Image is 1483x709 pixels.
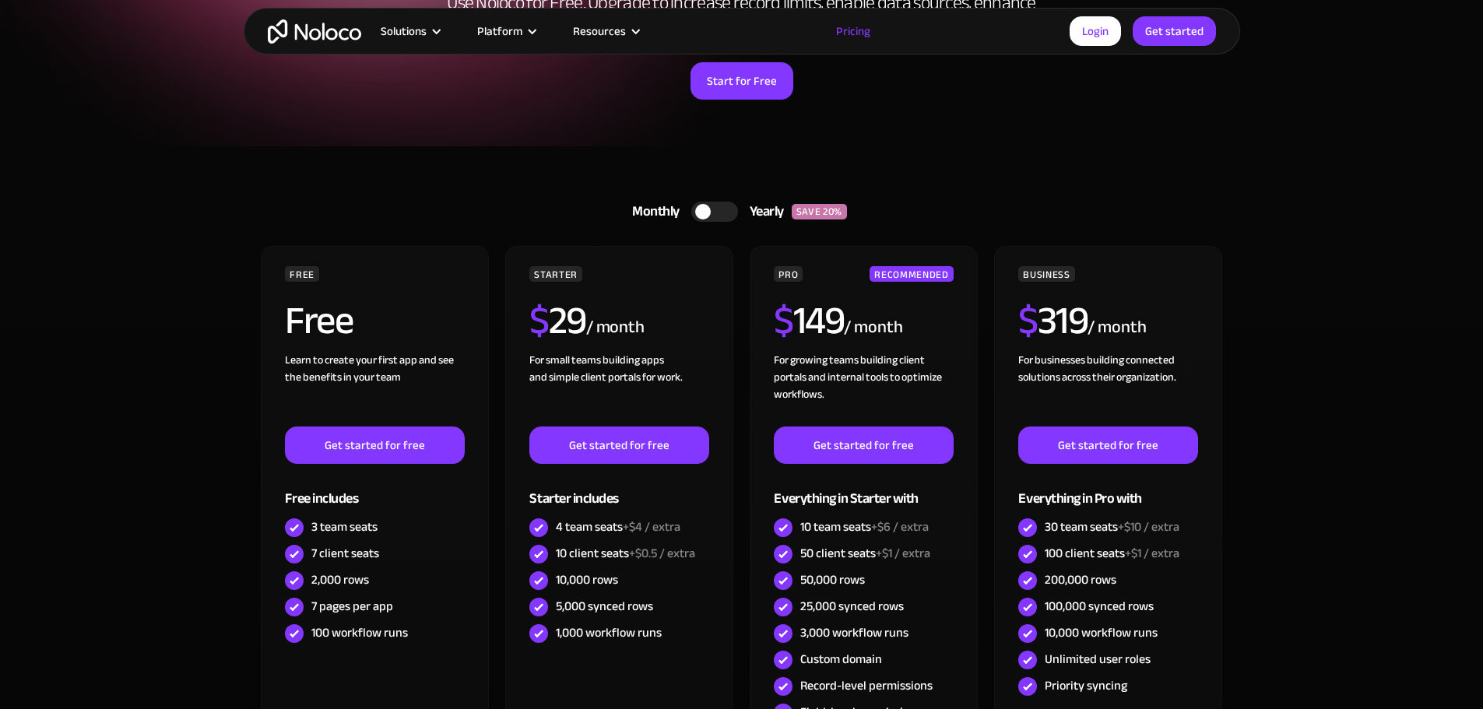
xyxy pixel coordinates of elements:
[1018,284,1038,357] span: $
[623,515,680,539] span: +$4 / extra
[529,284,549,357] span: $
[529,266,582,282] div: STARTER
[1045,571,1116,588] div: 200,000 rows
[1118,515,1179,539] span: +$10 / extra
[1018,266,1074,282] div: BUSINESS
[285,266,319,282] div: FREE
[844,315,902,340] div: / month
[774,301,844,340] h2: 149
[529,352,708,426] div: For small teams building apps and simple client portals for work. ‍
[613,200,691,223] div: Monthly
[792,204,847,219] div: SAVE 20%
[1045,598,1154,615] div: 100,000 synced rows
[800,651,882,668] div: Custom domain
[800,598,904,615] div: 25,000 synced rows
[1018,301,1088,340] h2: 319
[529,426,708,464] a: Get started for free
[381,21,427,41] div: Solutions
[529,301,586,340] h2: 29
[553,21,657,41] div: Resources
[361,21,458,41] div: Solutions
[1088,315,1146,340] div: / month
[691,62,793,100] a: Start for Free
[1018,352,1197,426] div: For businesses building connected solutions across their organization. ‍
[556,598,653,615] div: 5,000 synced rows
[1045,651,1151,668] div: Unlimited user roles
[774,426,953,464] a: Get started for free
[870,266,953,282] div: RECOMMENDED
[1018,426,1197,464] a: Get started for free
[800,545,930,562] div: 50 client seats
[800,571,865,588] div: 50,000 rows
[573,21,626,41] div: Resources
[311,545,379,562] div: 7 client seats
[800,518,929,535] div: 10 team seats
[800,677,933,694] div: Record-level permissions
[556,518,680,535] div: 4 team seats
[1070,16,1121,46] a: Login
[876,542,930,565] span: +$1 / extra
[1045,518,1179,535] div: 30 team seats
[774,266,803,282] div: PRO
[1018,464,1197,514] div: Everything in Pro with
[1045,545,1179,562] div: 100 client seats
[311,624,408,641] div: 100 workflow runs
[774,464,953,514] div: Everything in Starter with
[774,352,953,426] div: For growing teams building client portals and internal tools to optimize workflows.
[629,542,695,565] span: +$0.5 / extra
[285,464,464,514] div: Free includes
[529,464,708,514] div: Starter includes
[556,571,618,588] div: 10,000 rows
[268,19,361,44] a: home
[871,515,929,539] span: +$6 / extra
[1045,677,1127,694] div: Priority syncing
[311,571,369,588] div: 2,000 rows
[458,21,553,41] div: Platform
[738,200,792,223] div: Yearly
[477,21,522,41] div: Platform
[800,624,908,641] div: 3,000 workflow runs
[285,352,464,426] div: Learn to create your first app and see the benefits in your team ‍
[817,21,890,41] a: Pricing
[556,624,662,641] div: 1,000 workflow runs
[311,598,393,615] div: 7 pages per app
[586,315,645,340] div: / month
[1125,542,1179,565] span: +$1 / extra
[774,284,793,357] span: $
[1133,16,1216,46] a: Get started
[285,301,353,340] h2: Free
[311,518,378,535] div: 3 team seats
[556,545,695,562] div: 10 client seats
[1045,624,1158,641] div: 10,000 workflow runs
[285,426,464,464] a: Get started for free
